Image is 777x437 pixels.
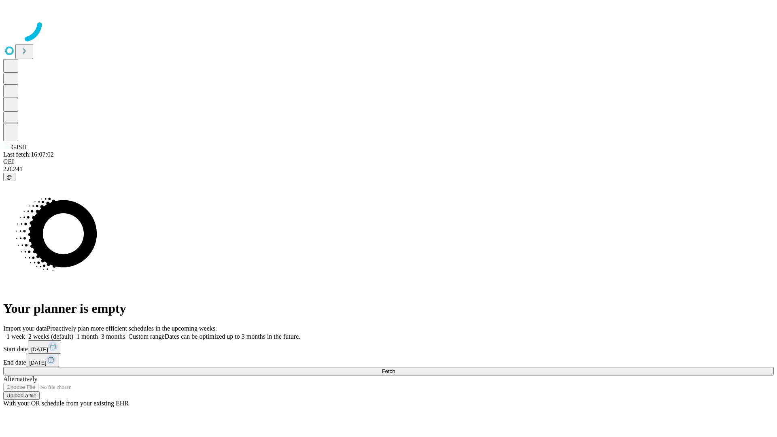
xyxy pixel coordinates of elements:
[28,340,61,354] button: [DATE]
[3,367,774,375] button: Fetch
[3,354,774,367] div: End date
[6,174,12,180] span: @
[3,151,54,158] span: Last fetch: 16:07:02
[47,325,217,332] span: Proactively plan more efficient schedules in the upcoming weeks.
[3,173,15,181] button: @
[382,368,395,374] span: Fetch
[31,346,48,352] span: [DATE]
[28,333,73,340] span: 2 weeks (default)
[6,333,25,340] span: 1 week
[3,301,774,316] h1: Your planner is empty
[3,400,129,407] span: With your OR schedule from your existing EHR
[11,144,27,151] span: GJSH
[26,354,59,367] button: [DATE]
[3,375,37,382] span: Alternatively
[3,158,774,165] div: GEI
[3,325,47,332] span: Import your data
[101,333,125,340] span: 3 months
[128,333,164,340] span: Custom range
[76,333,98,340] span: 1 month
[3,165,774,173] div: 2.0.241
[3,340,774,354] div: Start date
[29,360,46,366] span: [DATE]
[3,391,40,400] button: Upload a file
[165,333,300,340] span: Dates can be optimized up to 3 months in the future.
